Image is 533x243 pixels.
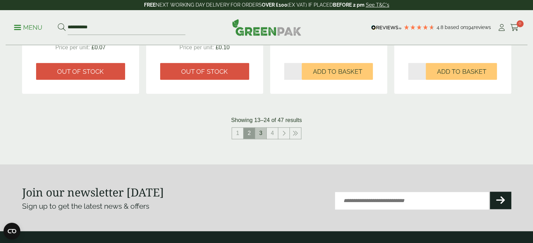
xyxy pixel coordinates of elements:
button: Add to Basket [426,63,497,80]
i: My Account [497,24,506,31]
span: 0 [517,20,524,27]
button: Add to Basket [302,63,373,80]
span: 194 [466,24,474,30]
span: Out of stock [181,68,228,76]
span: Out of stock [57,68,104,76]
a: 1 [232,128,243,139]
strong: OVER £100 [262,2,287,8]
a: See T&C's [366,2,389,8]
p: Menu [14,23,42,32]
strong: Join our newsletter [DATE] [22,185,164,200]
span: Add to Basket [313,68,362,76]
a: Out of stock [36,63,125,80]
img: REVIEWS.io [371,25,402,30]
span: 2 [244,128,255,139]
i: Cart [510,24,519,31]
a: Menu [14,23,42,30]
button: Open CMP widget [4,223,20,240]
span: reviews [474,24,491,30]
p: Showing 13–24 of 47 results [231,116,302,124]
span: Based on [445,24,466,30]
span: Add to Basket [437,68,486,76]
a: Out of stock [160,63,249,80]
a: 0 [510,22,519,33]
p: Sign up to get the latest news & offers [22,201,242,212]
span: 4.8 [437,24,445,30]
strong: BEFORE 2 pm [333,2,364,8]
span: Price per unit: [179,44,214,50]
img: GreenPak Supplies [232,19,301,36]
span: £0.10 [216,44,230,50]
div: 4.78 Stars [403,24,435,30]
a: 3 [255,128,266,139]
a: 4 [267,128,278,139]
span: £0.07 [91,44,105,50]
span: Price per unit: [55,44,90,50]
strong: FREE [144,2,156,8]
